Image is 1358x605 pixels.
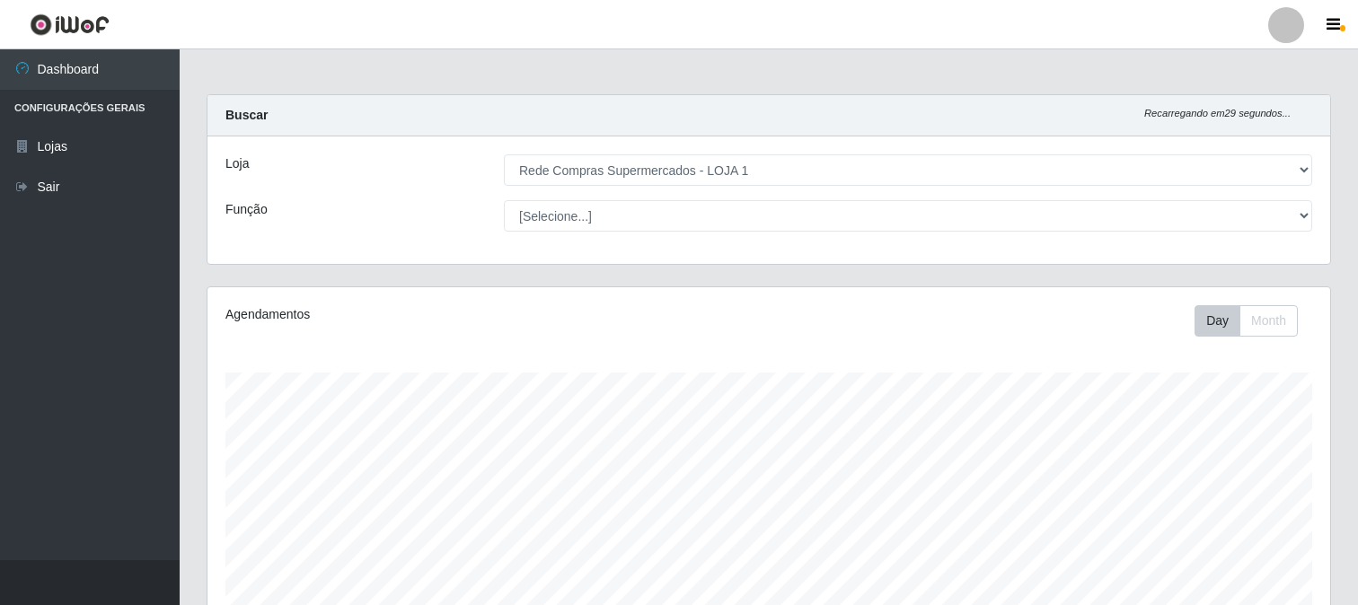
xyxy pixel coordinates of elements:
i: Recarregando em 29 segundos... [1144,108,1291,118]
button: Month [1239,305,1298,337]
label: Função [225,200,268,219]
div: Agendamentos [225,305,663,324]
div: First group [1195,305,1298,337]
label: Loja [225,154,249,173]
div: Toolbar with button groups [1195,305,1312,337]
strong: Buscar [225,108,268,122]
button: Day [1195,305,1240,337]
img: CoreUI Logo [30,13,110,36]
